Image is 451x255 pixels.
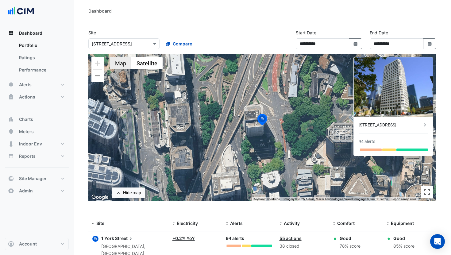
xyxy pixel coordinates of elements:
[19,129,34,135] span: Meters
[5,150,69,162] button: Reports
[8,188,14,194] app-icon: Admin
[393,235,414,241] div: Good
[14,64,69,76] a: Performance
[5,27,69,39] button: Dashboard
[19,188,33,194] span: Admin
[5,39,69,79] div: Dashboard
[90,193,110,201] img: Google
[90,193,110,201] a: Click to see this area on Google Maps
[8,153,14,159] app-icon: Reports
[19,94,35,100] span: Actions
[8,94,14,100] app-icon: Actions
[427,41,433,46] fa-icon: Select Date
[253,197,280,201] button: Keyboard shortcuts
[5,91,69,103] button: Actions
[88,8,112,14] div: Dashboard
[177,221,198,226] span: Electricity
[391,221,414,226] span: Equipment
[5,126,69,138] button: Meters
[8,176,14,182] app-icon: Site Manager
[421,186,433,198] button: Toggle fullscreen view
[370,29,388,36] label: End Date
[19,30,42,36] span: Dashboard
[296,29,316,36] label: Start Date
[19,82,32,88] span: Alerts
[131,57,163,69] button: Show satellite imagery
[14,39,69,52] a: Portfolio
[96,221,104,226] span: Site
[354,57,433,117] img: 1 York Street
[91,70,104,82] button: Zoom out
[101,236,114,241] span: 1 York
[5,138,69,150] button: Indoor Env
[359,138,375,145] div: 94 alerts
[5,79,69,91] button: Alerts
[19,241,37,247] span: Account
[8,116,14,122] app-icon: Charts
[5,238,69,250] button: Account
[8,129,14,135] app-icon: Meters
[379,197,388,201] a: Terms (opens in new tab)
[173,41,192,47] span: Compare
[340,235,360,241] div: Good
[279,236,302,241] a: 55 actions
[19,153,36,159] span: Reports
[430,234,445,249] div: Open Intercom Messenger
[19,116,33,122] span: Charts
[5,113,69,126] button: Charts
[283,197,376,201] span: Imagery ©2025 Airbus, Maxar Technologies, Vexcel Imaging US, Inc.
[162,38,196,49] button: Compare
[115,235,134,242] span: Street
[5,172,69,185] button: Site Manager
[230,221,243,226] span: Alerts
[123,190,141,196] div: Hide map
[8,82,14,88] app-icon: Alerts
[353,41,358,46] fa-icon: Select Date
[340,243,360,250] div: 78% score
[91,57,104,69] button: Zoom in
[391,197,416,201] a: Report a map error
[359,122,422,128] div: [STREET_ADDRESS]
[8,30,14,36] app-icon: Dashboard
[279,243,326,250] div: 38 closed
[112,187,145,198] button: Hide map
[226,235,272,242] div: 94 alerts
[7,5,35,17] img: Company Logo
[393,243,414,250] div: 85% score
[88,29,96,36] label: Site
[19,176,47,182] span: Site Manager
[256,113,269,128] img: site-pin-selected.svg
[337,221,355,226] span: Comfort
[19,141,42,147] span: Indoor Env
[172,236,195,241] a: +0.2% YoY
[5,185,69,197] button: Admin
[8,141,14,147] app-icon: Indoor Env
[284,221,300,226] span: Activity
[14,52,69,64] a: Ratings
[110,57,131,69] button: Show street map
